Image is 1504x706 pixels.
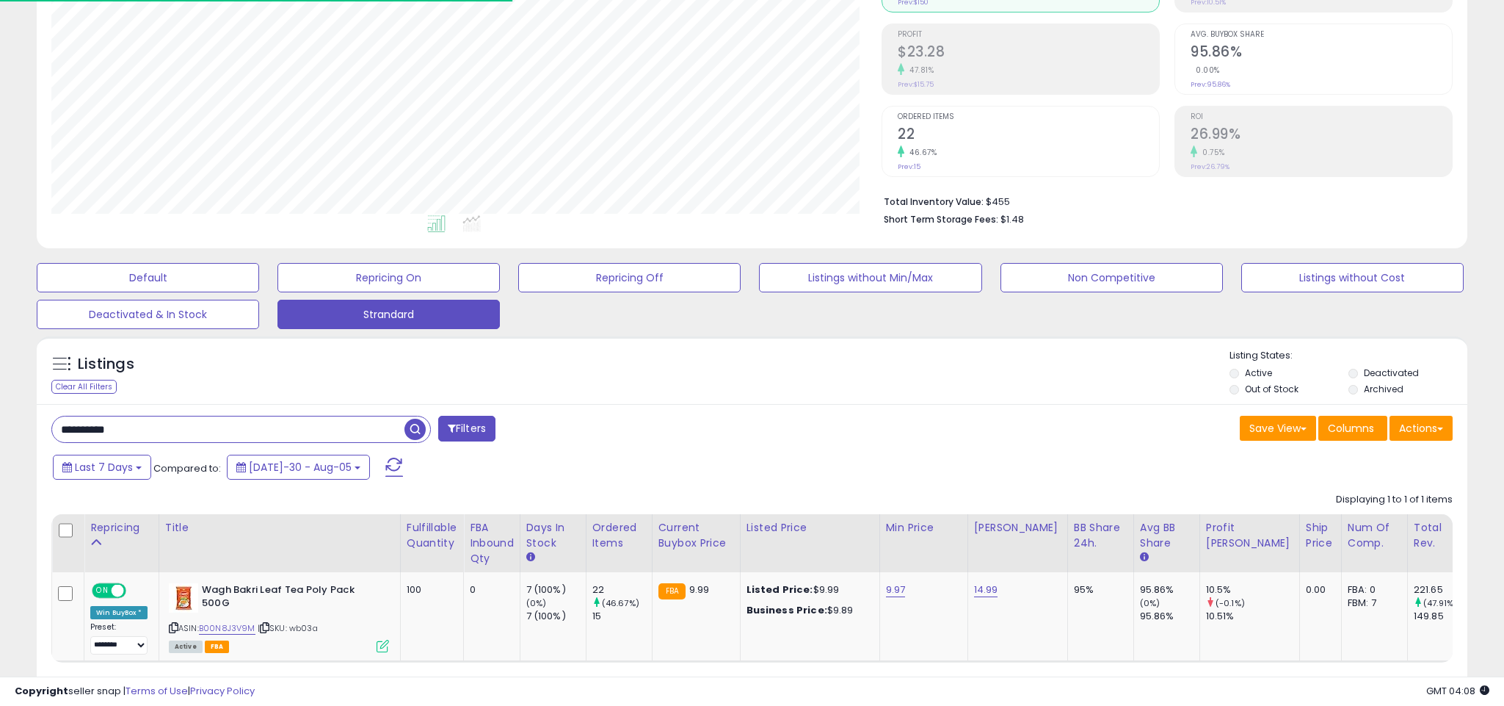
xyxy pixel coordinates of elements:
div: FBM: 7 [1348,597,1396,610]
b: Business Price: [746,603,827,617]
div: 22 [592,583,652,597]
div: 221.65 [1414,583,1473,597]
div: Repricing [90,520,153,536]
button: Filters [438,416,495,442]
b: Listed Price: [746,583,813,597]
span: $1.48 [1000,212,1024,226]
div: Profit [PERSON_NAME] [1206,520,1293,551]
div: Fulfillable Quantity [407,520,457,551]
div: 100 [407,583,452,597]
strong: Copyright [15,684,68,698]
span: All listings currently available for purchase on Amazon [169,641,203,653]
span: 2025-08-13 04:08 GMT [1426,684,1489,698]
b: Total Inventory Value: [884,195,984,208]
button: Save View [1240,416,1316,441]
div: Total Rev. [1414,520,1467,551]
small: FBA [658,583,686,599]
div: $9.89 [746,604,868,617]
h5: Listings [78,354,134,375]
button: Columns [1318,416,1387,441]
small: (47.91%) [1423,597,1457,609]
span: [DATE]-30 - Aug-05 [249,460,352,475]
button: [DATE]-30 - Aug-05 [227,455,370,480]
span: FBA [205,641,230,653]
small: (0%) [1140,597,1160,609]
div: 7 (100%) [526,610,586,623]
span: | SKU: wb03a [258,622,318,634]
div: 10.51% [1206,610,1299,623]
button: Deactivated & In Stock [37,300,259,329]
div: 0.00 [1306,583,1330,597]
div: Displaying 1 to 1 of 1 items [1336,493,1453,507]
div: Current Buybox Price [658,520,734,551]
h2: $23.28 [898,43,1159,63]
span: ON [93,584,112,597]
span: Columns [1328,421,1374,436]
a: 9.97 [886,583,906,597]
button: Repricing On [277,263,500,292]
button: Actions [1389,416,1453,441]
small: 0.75% [1197,147,1225,158]
div: 10.5% [1206,583,1299,597]
div: $9.99 [746,583,868,597]
small: Prev: 95.86% [1191,80,1230,89]
h2: 26.99% [1191,126,1452,145]
label: Out of Stock [1245,383,1298,395]
small: Prev: 26.79% [1191,162,1229,171]
img: 41TF2Ew8UdL._SL40_.jpg [169,583,198,613]
span: Compared to: [153,461,221,475]
div: [PERSON_NAME] [974,520,1061,536]
span: ROI [1191,113,1452,121]
span: Avg. Buybox Share [1191,31,1452,39]
button: Last 7 Days [53,455,151,480]
div: Preset: [90,622,148,655]
span: Ordered Items [898,113,1159,121]
div: FBA: 0 [1348,583,1396,597]
button: Listings without Min/Max [759,263,981,292]
p: Listing States: [1229,349,1467,363]
div: Num of Comp. [1348,520,1401,551]
b: Wagh Bakri Leaf Tea Poly Pack 500G [202,583,380,614]
small: 47.81% [904,65,934,76]
span: OFF [124,584,148,597]
div: 95.86% [1140,610,1199,623]
div: Win BuyBox * [90,606,148,619]
div: BB Share 24h. [1074,520,1127,551]
small: 0.00% [1191,65,1220,76]
button: Default [37,263,259,292]
small: 46.67% [904,147,937,158]
small: (46.67%) [602,597,639,609]
b: Short Term Storage Fees: [884,213,998,226]
div: 15 [592,610,652,623]
span: 9.99 [689,583,710,597]
small: Prev: 15 [898,162,920,171]
button: Strandard [277,300,500,329]
button: Non Competitive [1000,263,1223,292]
a: Privacy Policy [190,684,255,698]
label: Deactivated [1364,367,1419,379]
h2: 95.86% [1191,43,1452,63]
div: ASIN: [169,583,389,652]
label: Active [1245,367,1272,379]
a: B00N8J3V9M [199,622,255,635]
small: Days In Stock. [526,551,535,564]
small: Avg BB Share. [1140,551,1149,564]
div: Ordered Items [592,520,646,551]
div: Days In Stock [526,520,580,551]
div: Clear All Filters [51,380,117,394]
div: 0 [470,583,509,597]
div: FBA inbound Qty [470,520,514,566]
div: Title [165,520,394,536]
div: 149.85 [1414,610,1473,623]
button: Listings without Cost [1241,263,1464,292]
label: Archived [1364,383,1403,395]
button: Repricing Off [518,263,741,292]
h2: 22 [898,126,1159,145]
span: Last 7 Days [75,460,133,475]
a: Terms of Use [126,684,188,698]
div: seller snap | | [15,685,255,699]
li: $455 [884,192,1442,209]
small: (-0.1%) [1216,597,1245,609]
div: Avg BB Share [1140,520,1194,551]
a: 14.99 [974,583,998,597]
